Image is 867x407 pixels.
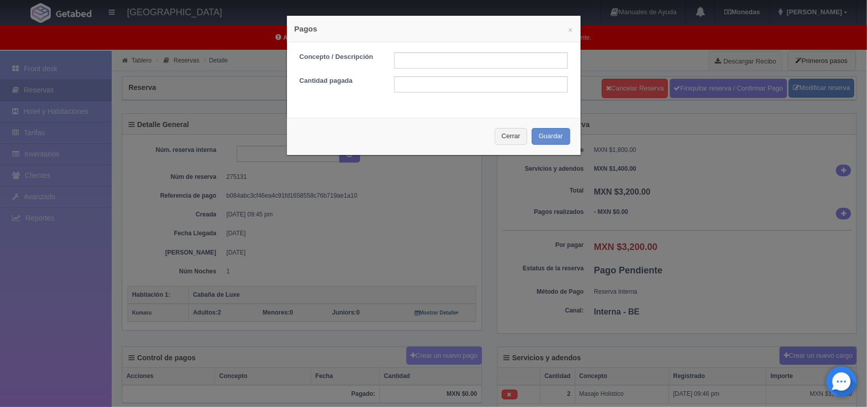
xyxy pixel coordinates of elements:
[292,52,387,62] label: Concepto / Descripción
[295,23,573,34] h4: Pagos
[495,128,528,145] button: Cerrar
[532,128,570,145] button: Guardar
[292,76,387,86] label: Cantidad pagada
[568,26,573,34] button: ×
